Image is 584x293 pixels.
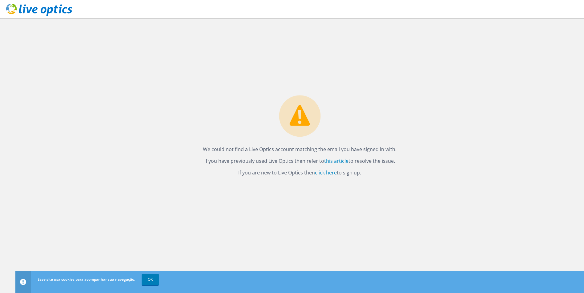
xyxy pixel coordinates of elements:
[203,145,397,154] p: We could not find a Live Optics account matching the email you have signed in with.
[315,169,337,176] a: click here
[324,158,348,164] a: this article
[142,274,159,285] a: OK
[203,157,397,165] p: If you have previously used Live Optics then refer to to resolve the issue.
[38,277,135,282] span: Esse site usa cookies para acompanhar sua navegação.
[203,168,397,177] p: If you are new to Live Optics then to sign up.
